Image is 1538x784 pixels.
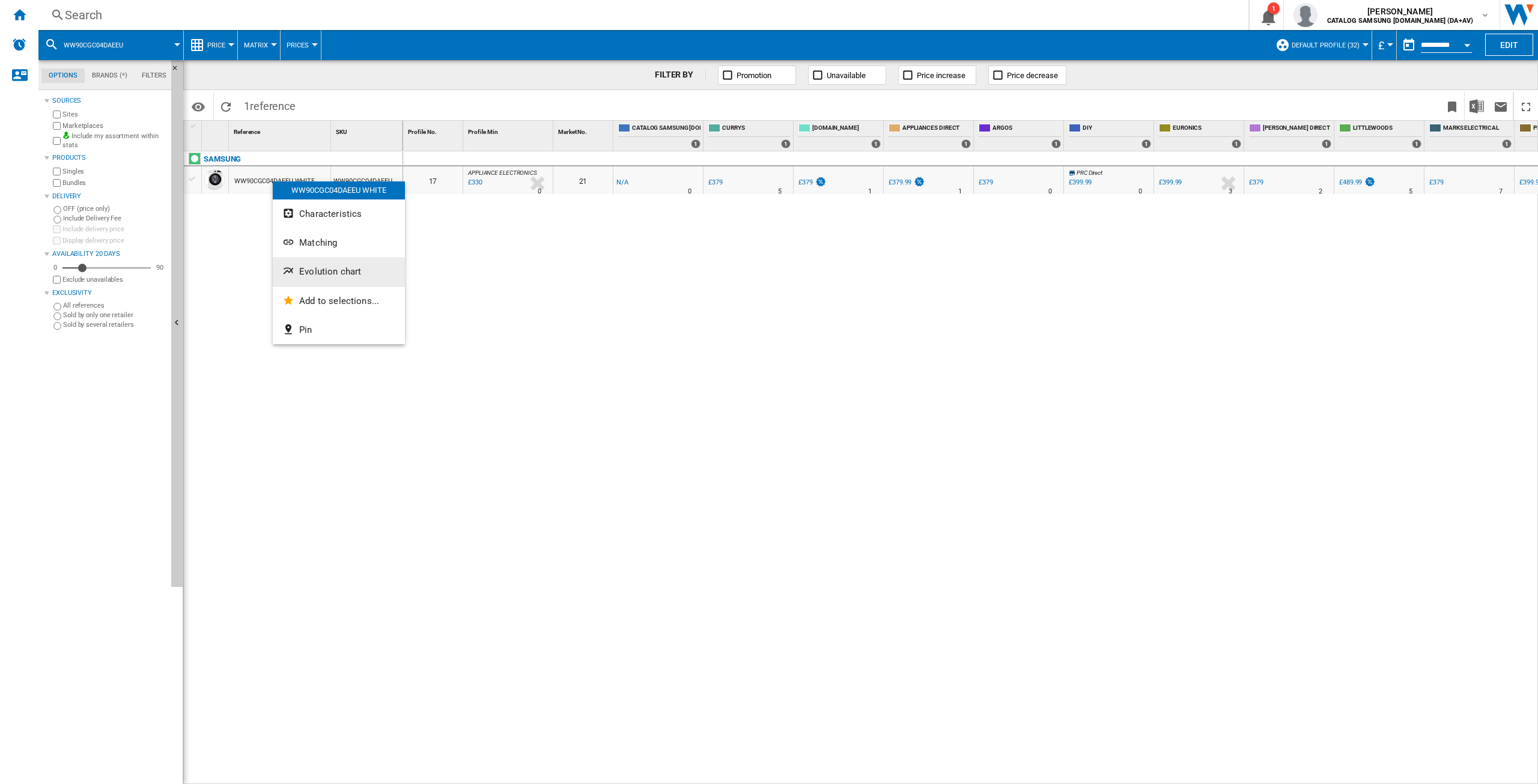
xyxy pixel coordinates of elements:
button: Evolution chart [273,257,405,286]
span: Evolution chart [299,266,361,277]
span: Add to selections... [299,296,379,306]
div: WW90CGC04DAEEU WHITE [273,181,405,199]
button: Pin... [273,315,405,344]
span: Matching [299,237,337,248]
button: Add to selections... [273,287,405,315]
span: Pin [299,324,312,335]
button: Characteristics [273,199,405,228]
span: Characteristics [299,208,362,219]
button: Matching [273,228,405,257]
